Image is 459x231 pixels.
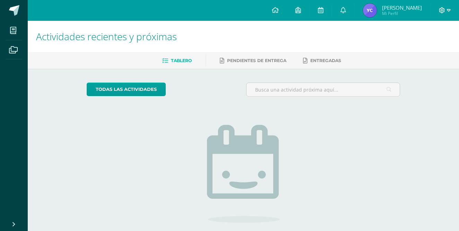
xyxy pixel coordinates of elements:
img: 3c67571ce50f9dae07b8b8342f80844c.png [363,3,377,17]
a: todas las Actividades [87,83,166,96]
a: Pendientes de entrega [220,55,286,66]
input: Busca una actividad próxima aquí... [246,83,400,96]
a: Entregadas [303,55,341,66]
a: Tablero [162,55,192,66]
span: Entregadas [310,58,341,63]
span: Actividades recientes y próximas [36,30,177,43]
span: Tablero [171,58,192,63]
span: Pendientes de entrega [227,58,286,63]
span: Mi Perfil [382,10,422,16]
img: no_activities.png [207,125,280,223]
span: [PERSON_NAME] [382,4,422,11]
